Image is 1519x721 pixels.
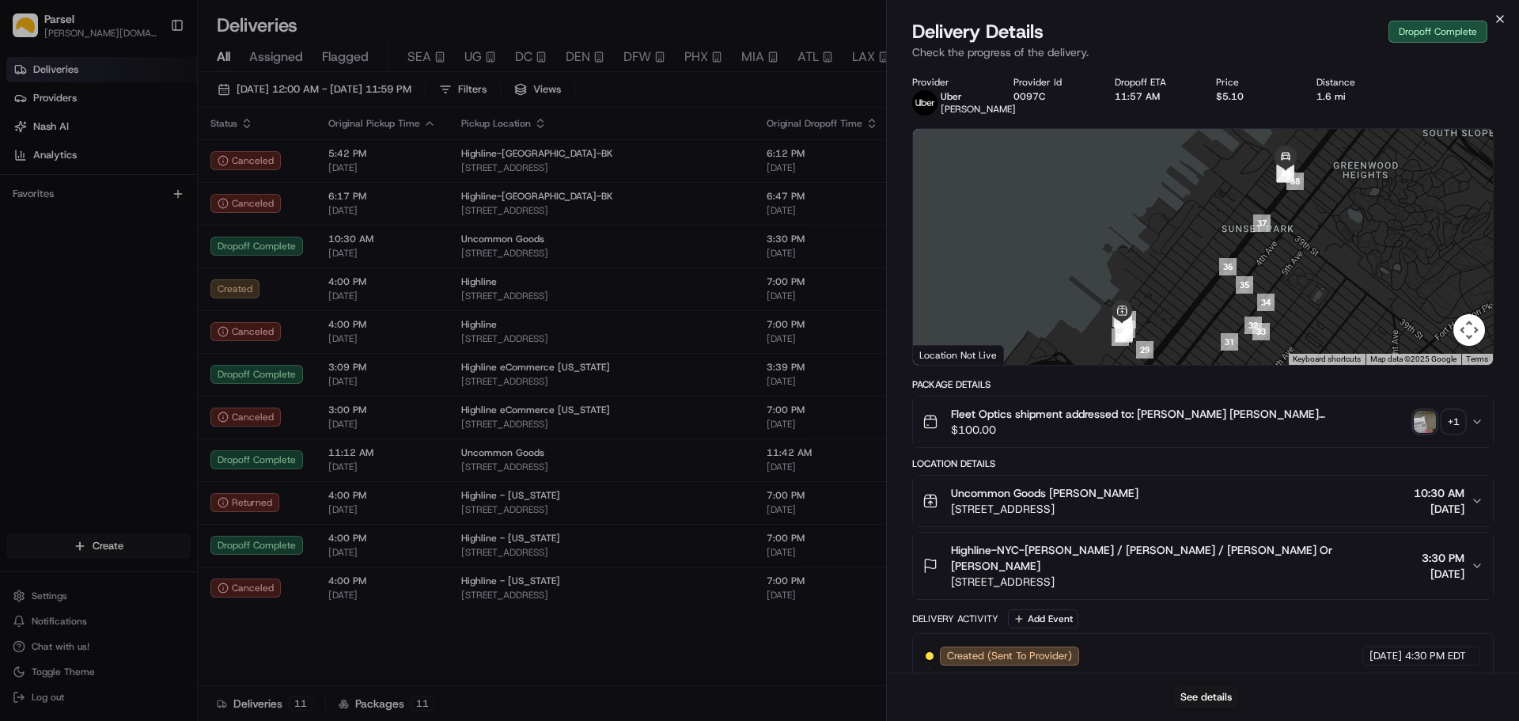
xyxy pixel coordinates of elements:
p: Check the progress of the delivery. [912,44,1494,60]
div: 11:57 AM [1115,90,1191,103]
div: 36 [1213,252,1243,282]
span: [DATE] [1422,566,1464,582]
button: See all [245,203,288,222]
div: 3 [1092,361,1122,391]
button: Highline-NYC-[PERSON_NAME] / [PERSON_NAME] / [PERSON_NAME] Or [PERSON_NAME][STREET_ADDRESS]3:30 P... [913,533,1493,599]
button: 0097C [1013,90,1045,103]
button: Start new chat [269,156,288,175]
span: Pylon [157,350,191,362]
div: 38 [1280,166,1310,196]
span: Uber [941,90,962,103]
button: Keyboard shortcuts [1293,354,1361,365]
div: Start new chat [71,151,259,167]
button: See details [1173,686,1239,708]
input: Clear [41,102,261,119]
img: photo_proof_of_delivery image [1414,411,1436,433]
div: 22 [1093,362,1123,393]
div: 29 [1130,335,1160,365]
a: Powered byPylon [112,349,191,362]
span: [DATE] [140,245,172,258]
div: Price [1216,76,1292,89]
div: $5.10 [1216,90,1292,103]
div: + 1 [1442,411,1464,433]
span: [PERSON_NAME] [49,245,128,258]
a: Terms (opens in new tab) [1466,355,1488,363]
div: Dropoff ETA [1115,76,1191,89]
div: 37 [1247,208,1277,238]
div: 35 [1229,270,1260,300]
span: • [131,245,137,258]
span: Highline-NYC-[PERSON_NAME] / [PERSON_NAME] / [PERSON_NAME] Or [PERSON_NAME] [951,542,1415,574]
span: 3:30 PM [1422,550,1464,566]
div: 28 [1112,305,1142,335]
div: 📗 [16,313,28,325]
span: Knowledge Base [32,311,121,327]
img: 1736555255976-a54dd68f-1ca7-489b-9aae-adbdc363a1c4 [16,151,44,180]
img: uber-new-logo.jpeg [912,90,938,116]
a: 📗Knowledge Base [9,305,127,333]
div: 31 [1214,327,1244,357]
span: [STREET_ADDRESS] [951,501,1138,517]
a: 💻API Documentation [127,305,260,333]
span: [STREET_ADDRESS] [951,574,1415,590]
div: 23 [1105,322,1135,352]
div: Delivery Activity [912,613,998,625]
img: Google [917,344,969,365]
span: Created (Sent To Provider) [947,649,1072,663]
span: 4:30 PM EDT [1405,649,1466,663]
div: 💻 [134,313,146,325]
button: Fleet Optics shipment addressed to: [PERSON_NAME] [PERSON_NAME] [STREET_ADDRESS][GEOGRAPHIC_DATA]... [913,397,1493,447]
img: 1755196953914-cd9d9cba-b7f7-46ee-b6f5-75ff69acacf5 [33,151,62,180]
div: We're available if you need us! [71,167,218,180]
span: Map data ©2025 Google [1370,355,1456,363]
p: Welcome 👋 [16,63,288,89]
button: photo_proof_of_delivery image+1 [1414,411,1464,433]
span: [DATE] [1414,501,1464,517]
div: Past conversations [16,206,106,218]
div: Location Details [912,457,1494,470]
a: Open this area in Google Maps (opens a new window) [917,344,969,365]
div: 32 [1238,310,1268,340]
div: Provider Id [1013,76,1089,89]
div: Location Not Live [913,345,1004,365]
span: 10:30 AM [1414,485,1464,501]
div: Distance [1316,76,1392,89]
button: Uncommon Goods [PERSON_NAME][STREET_ADDRESS]10:30 AM[DATE] [913,476,1493,526]
span: Uncommon Goods [PERSON_NAME] [951,485,1138,501]
span: [PERSON_NAME] [941,103,1016,116]
span: [DATE] [1369,649,1402,663]
button: Add Event [1008,609,1078,628]
div: Package Details [912,378,1494,391]
div: 34 [1251,287,1281,317]
div: 1.6 mi [1316,90,1392,103]
span: Fleet Optics shipment addressed to: [PERSON_NAME] [PERSON_NAME] [STREET_ADDRESS][GEOGRAPHIC_DATA] [951,406,1407,422]
img: Alex Weir [16,230,41,256]
span: Delivery Details [912,19,1044,44]
div: 33 [1246,317,1276,347]
span: $100.00 [951,422,1407,438]
span: API Documentation [150,311,254,327]
button: Map camera controls [1453,314,1485,346]
div: Provider [912,76,988,89]
img: Nash [16,16,47,47]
